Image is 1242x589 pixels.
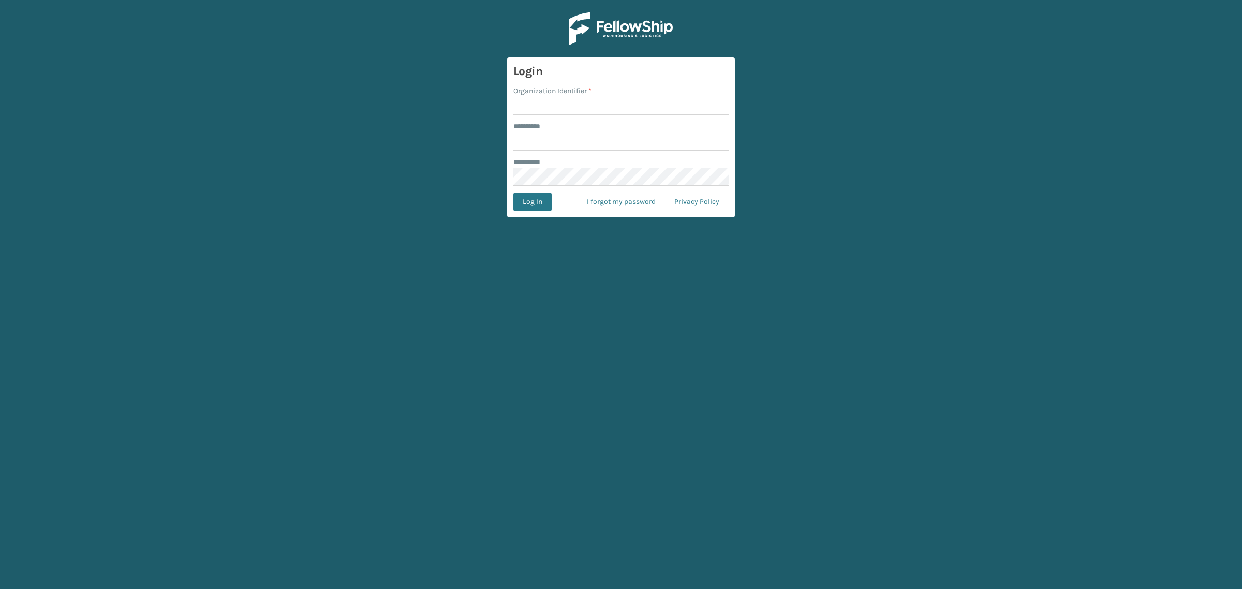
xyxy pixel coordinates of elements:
[513,64,729,79] h3: Login
[569,12,673,45] img: Logo
[513,85,592,96] label: Organization Identifier
[665,193,729,211] a: Privacy Policy
[578,193,665,211] a: I forgot my password
[513,193,552,211] button: Log In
